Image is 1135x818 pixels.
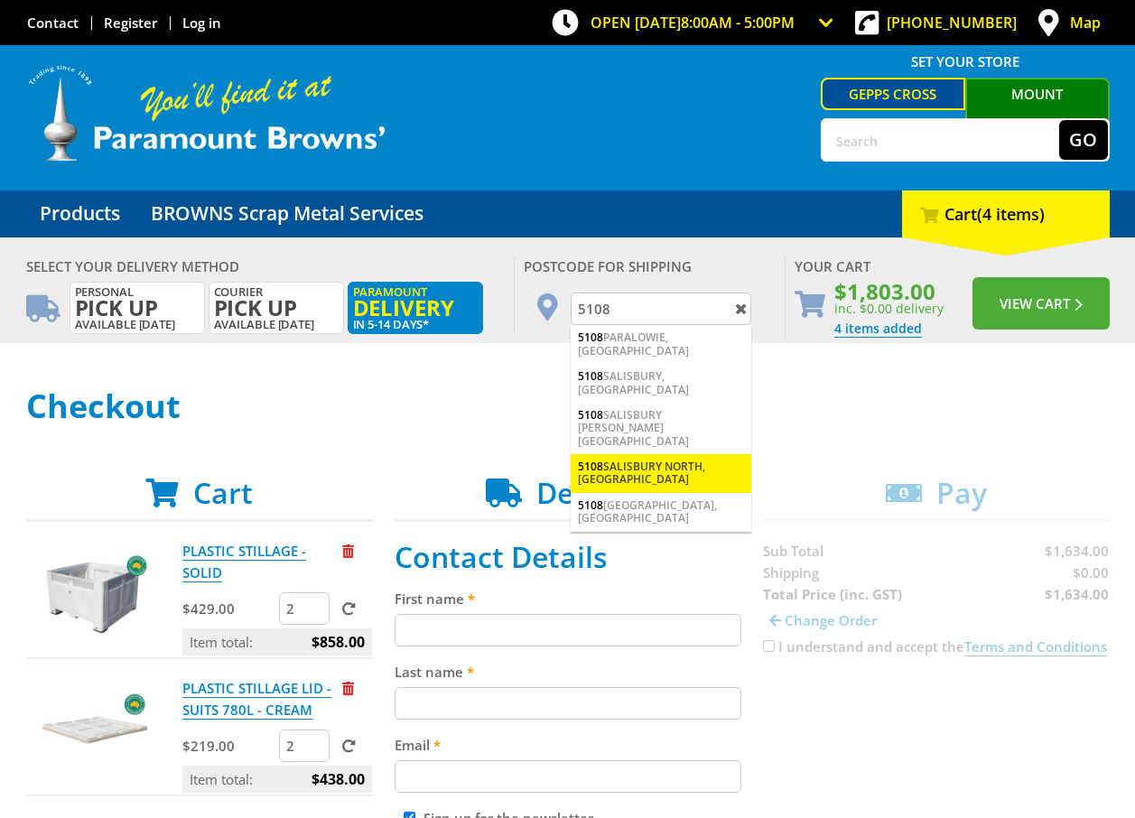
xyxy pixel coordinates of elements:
[26,256,505,277] div: Select your Delivery Method
[41,540,149,648] img: PLASTIC STILLAGE - SOLID
[536,473,649,512] span: Delivery
[182,542,306,582] a: PLASTIC STILLAGE - SOLID
[182,735,275,757] p: $219.00
[182,598,275,619] p: $429.00
[524,256,776,277] div: Postcode for shipping
[834,283,944,300] span: $1,803.00
[681,13,795,33] span: 8:00am - 5:00pm
[571,364,751,403] div: SALISBURY, [GEOGRAPHIC_DATA]
[353,298,478,318] span: Delivery
[214,298,339,318] span: Pick up
[571,493,751,532] div: [GEOGRAPHIC_DATA], [GEOGRAPHIC_DATA]
[70,282,205,334] label: Available [DATE]
[578,407,603,423] span: 5108
[395,614,741,646] input: Please enter your first name.
[578,368,603,384] span: 5108
[312,628,365,655] span: $858.00
[571,325,751,364] div: PARALOWIE, [GEOGRAPHIC_DATA]
[578,330,603,345] span: 5108
[342,679,354,697] a: Remove from cart
[395,760,741,793] input: Please enter your email address.
[137,191,437,237] a: Go to the BROWNS Scrap Metal Services page
[395,588,741,609] label: First name
[26,63,387,163] img: Paramount Browns'
[209,282,344,334] label: Available [DATE]
[27,14,79,32] a: Go to the Contact page
[395,661,741,683] label: Last name
[104,14,157,32] a: Go to the registration page
[795,256,1110,277] div: Your Cart
[821,78,965,110] a: Gepps Cross
[182,14,221,32] a: Log in
[902,191,1110,237] div: Cart
[75,285,200,318] span: Personal
[972,277,1110,330] button: View Cart
[312,766,365,793] span: $438.00
[834,320,922,338] a: Go to the Checkout page
[821,47,1110,76] span: Set your store
[591,13,795,33] span: OPEN [DATE]
[182,766,372,793] p: Item total:
[395,734,741,756] label: Email
[41,677,149,785] img: PLASTIC STILLAGE LID - SUITS 780L - CREAM
[395,687,741,720] input: Please enter your last name.
[1059,120,1108,160] button: Go
[823,120,1059,160] input: Search
[977,203,1045,225] span: (4 items)
[578,497,603,513] span: 5108
[348,282,483,334] label: in 5-14 days*
[578,459,603,474] span: 5108
[26,388,1110,424] h1: Checkout
[182,679,331,720] a: PLASTIC STILLAGE LID - SUITS 780L - CREAM
[965,78,1110,139] a: Mount [PERSON_NAME]
[342,542,354,560] a: Remove from cart
[75,298,200,318] span: Pick up
[571,403,751,454] div: SALISBURY [PERSON_NAME][GEOGRAPHIC_DATA]
[571,454,751,493] div: SALISBURY NORTH, [GEOGRAPHIC_DATA]
[395,540,741,574] h2: Contact Details
[571,293,751,325] input: Type Postcode or Suburb
[182,628,372,655] p: Item total:
[26,191,134,237] a: Go to the Products page
[214,285,339,318] span: Courier
[834,300,944,317] span: inc. $0.00 delivery
[193,473,253,512] span: Cart
[353,285,478,318] span: Paramount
